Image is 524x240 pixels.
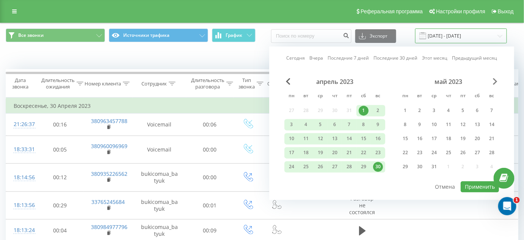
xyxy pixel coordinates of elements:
div: чт 13 апр. 2023 г. [328,133,342,145]
div: 9 [415,120,425,130]
div: 8 [400,120,410,130]
div: пт 26 мая 2023 г. [456,147,470,159]
div: вс 21 мая 2023 г. [485,133,499,145]
div: 10 [429,120,439,130]
div: пн 24 апр. 2023 г. [284,161,299,173]
abbr: воскресенье [486,91,497,103]
div: чт 27 апр. 2023 г. [328,161,342,173]
span: Реферальная программа [361,8,423,14]
div: вс 30 апр. 2023 г. [371,161,385,173]
div: 18 [301,148,311,158]
div: 6 [472,106,482,116]
div: вт 30 мая 2023 г. [413,161,427,173]
div: 4 [444,106,453,116]
div: вс 23 апр. 2023 г. [371,147,385,159]
abbr: среда [315,91,326,103]
a: Последние 30 дней [373,55,417,62]
div: 25 [301,162,311,172]
div: 10 [287,134,297,144]
div: 26 [315,162,325,172]
div: Сотрудник [141,81,167,87]
div: вс 2 апр. 2023 г. [371,105,385,117]
div: 7 [344,120,354,130]
div: ср 26 апр. 2023 г. [313,161,328,173]
span: График [226,33,243,38]
div: пт 28 апр. 2023 г. [342,161,356,173]
a: Последние 7 дней [328,55,369,62]
div: вт 4 апр. 2023 г. [299,119,313,131]
div: 3 [429,106,439,116]
div: 16 [415,134,425,144]
div: пт 7 апр. 2023 г. [342,119,356,131]
div: сб 13 мая 2023 г. [470,119,485,131]
div: сб 6 мая 2023 г. [470,105,485,117]
abbr: пятница [457,91,469,103]
div: ср 10 мая 2023 г. [427,119,441,131]
td: 00:05 [36,136,84,164]
abbr: суббота [358,91,369,103]
button: Экспорт [355,29,396,43]
div: 5 [315,120,325,130]
div: 15 [400,134,410,144]
div: вт 16 мая 2023 г. [413,133,427,145]
div: 21 [487,134,497,144]
div: Длительность разговора [191,77,224,90]
div: 23 [373,148,383,158]
div: 20 [330,148,340,158]
div: пт 19 мая 2023 г. [456,133,470,145]
div: 11 [444,120,453,130]
abbr: четверг [443,91,454,103]
div: сб 20 мая 2023 г. [470,133,485,145]
a: Вчера [309,55,323,62]
div: 24 [429,148,439,158]
button: Все звонки [6,28,105,42]
div: 12 [315,134,325,144]
div: 15 [359,134,369,144]
div: вт 23 мая 2023 г. [413,147,427,159]
div: 22 [400,148,410,158]
div: 19 [315,148,325,158]
div: 27 [330,162,340,172]
td: bukicomua_batyuk [133,191,186,219]
abbr: понедельник [286,91,297,103]
a: 380960096969 [91,142,128,150]
td: Voicemail [133,114,186,136]
a: 33765245684 [92,198,125,205]
div: ср 17 мая 2023 г. [427,133,441,145]
a: 380984977796 [91,223,128,231]
td: 00:00 [186,164,234,192]
div: вс 9 апр. 2023 г. [371,119,385,131]
div: 18:13:24 [14,223,29,238]
div: вт 11 апр. 2023 г. [299,133,313,145]
td: 00:00 [186,136,234,164]
div: 7 [487,106,497,116]
div: ср 3 мая 2023 г. [427,105,441,117]
div: 8 [359,120,369,130]
iframe: Intercom live chat [498,197,516,215]
div: сб 1 апр. 2023 г. [356,105,371,117]
div: май 2023 [398,78,499,86]
div: 20 [472,134,482,144]
td: 00:12 [36,164,84,192]
button: Источники трафика [109,28,208,42]
div: Статус [267,81,282,87]
div: 21 [344,148,354,158]
td: 00:16 [36,114,84,136]
div: 17 [429,134,439,144]
div: 30 [373,162,383,172]
div: ср 31 мая 2023 г. [427,161,441,173]
div: чт 11 мая 2023 г. [441,119,456,131]
div: сб 22 апр. 2023 г. [356,147,371,159]
div: Номер клиента [85,81,121,87]
td: 00:01 [186,191,234,219]
div: 23 [415,148,425,158]
div: 13 [472,120,482,130]
div: 21:26:37 [14,117,29,132]
div: 3 [287,120,297,130]
div: Длительность ожидания [41,77,75,90]
abbr: понедельник [400,91,411,103]
div: 12 [458,120,468,130]
a: 380963457788 [91,117,128,125]
div: 6 [330,120,340,130]
a: 380935226562 [91,170,128,177]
